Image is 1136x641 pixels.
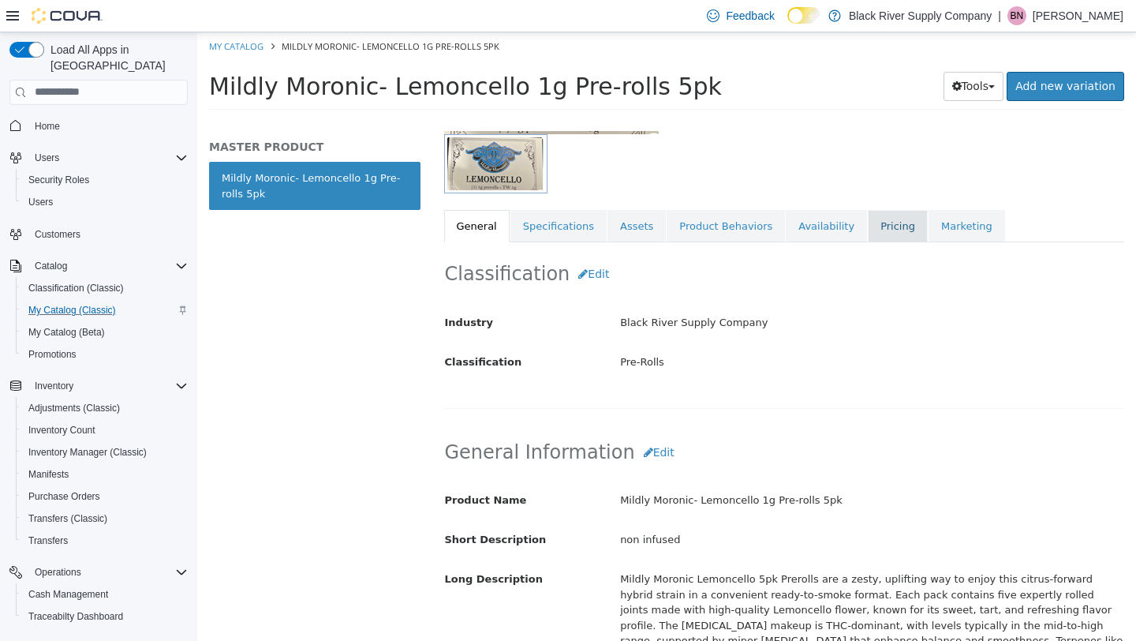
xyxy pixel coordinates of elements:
span: Users [28,148,188,167]
span: Purchase Orders [22,487,188,506]
a: Home [28,117,66,136]
span: My Catalog (Classic) [22,301,188,320]
div: non infused [411,494,938,522]
span: Catalog [28,257,188,276]
a: Adjustments (Classic) [22,399,126,418]
span: Users [22,193,188,212]
span: Operations [35,566,81,579]
button: Edit [438,406,486,435]
img: Cova [32,8,103,24]
button: Traceabilty Dashboard [16,605,194,628]
span: Promotions [28,348,77,361]
span: BN [1011,6,1024,25]
a: General [247,178,312,211]
a: Inventory Manager (Classic) [22,443,153,462]
span: Manifests [22,465,188,484]
span: Transfers [22,531,188,550]
span: Transfers [28,534,68,547]
a: Add new variation [809,39,927,69]
a: My Catalog (Beta) [22,323,111,342]
a: Specifications [313,178,409,211]
span: Classification [248,324,325,335]
span: Adjustments (Classic) [28,402,120,414]
a: Manifests [22,465,75,484]
span: Mildly Moronic- Lemoncello 1g Pre-rolls 5pk [12,40,525,68]
span: Inventory Count [28,424,95,437]
span: Classification (Classic) [22,279,188,298]
span: Long Description [248,541,346,553]
button: Inventory Count [16,419,194,441]
span: Security Roles [22,171,188,189]
span: Home [35,120,60,133]
p: | [998,6,1001,25]
button: Tools [746,39,807,69]
button: Promotions [16,343,194,365]
button: Home [3,114,194,137]
a: Classification (Classic) [22,279,130,298]
button: Security Roles [16,169,194,191]
button: Users [28,148,65,167]
a: Cash Management [22,585,114,604]
span: My Catalog (Beta) [28,326,105,339]
a: Transfers (Classic) [22,509,114,528]
span: Product Name [248,462,330,474]
a: Purchase Orders [22,487,106,506]
a: Customers [28,225,87,244]
span: Transfers (Classic) [22,509,188,528]
span: Home [28,116,188,136]
button: Catalog [28,257,73,276]
button: Edit [372,227,420,257]
h2: Classification [248,227,927,257]
span: Traceabilty Dashboard [22,607,188,626]
span: Inventory Count [22,421,188,440]
div: Pre-Rolls [411,317,938,344]
h2: General Information [248,406,927,435]
span: Transfers (Classic) [28,512,107,525]
span: Feedback [726,8,774,24]
h5: MASTER PRODUCT [12,107,223,122]
button: Catalog [3,255,194,277]
span: My Catalog (Beta) [22,323,188,342]
a: Security Roles [22,171,95,189]
div: Brittany Niles [1007,6,1026,25]
button: Purchase Orders [16,485,194,508]
button: Manifests [16,463,194,485]
span: Traceabilty Dashboard [28,610,123,623]
span: Classification (Classic) [28,282,124,294]
span: My Catalog (Classic) [28,304,116,317]
span: Customers [28,224,188,244]
a: Traceabilty Dashboard [22,607,129,626]
a: Users [22,193,59,212]
button: Users [3,147,194,169]
a: Pricing [671,178,731,211]
div: Black River Supply Company [411,277,938,305]
a: Mildly Moronic- Lemoncello 1g Pre-rolls 5pk [12,129,223,178]
span: Manifests [28,468,69,481]
span: Operations [28,563,188,582]
p: Black River Supply Company [849,6,992,25]
span: Users [28,196,53,208]
a: My Catalog [12,8,66,20]
span: Cash Management [28,588,108,601]
button: Transfers (Classic) [16,508,194,530]
input: Dark Mode [787,7,820,24]
button: Inventory [3,375,194,397]
button: Cash Management [16,583,194,605]
button: My Catalog (Beta) [16,321,194,343]
span: Security Roles [28,174,89,186]
a: Availability [589,178,670,211]
button: Users [16,191,194,213]
a: Product Behaviors [469,178,588,211]
span: Industry [248,284,297,296]
button: Operations [3,561,194,583]
span: Inventory Manager (Classic) [22,443,188,462]
button: Adjustments (Classic) [16,397,194,419]
span: Catalog [35,260,67,272]
span: Inventory [35,380,73,392]
button: Inventory Manager (Classic) [16,441,194,463]
span: Users [35,152,59,164]
p: [PERSON_NAME] [1033,6,1123,25]
span: Purchase Orders [28,490,100,503]
span: Cash Management [22,585,188,604]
